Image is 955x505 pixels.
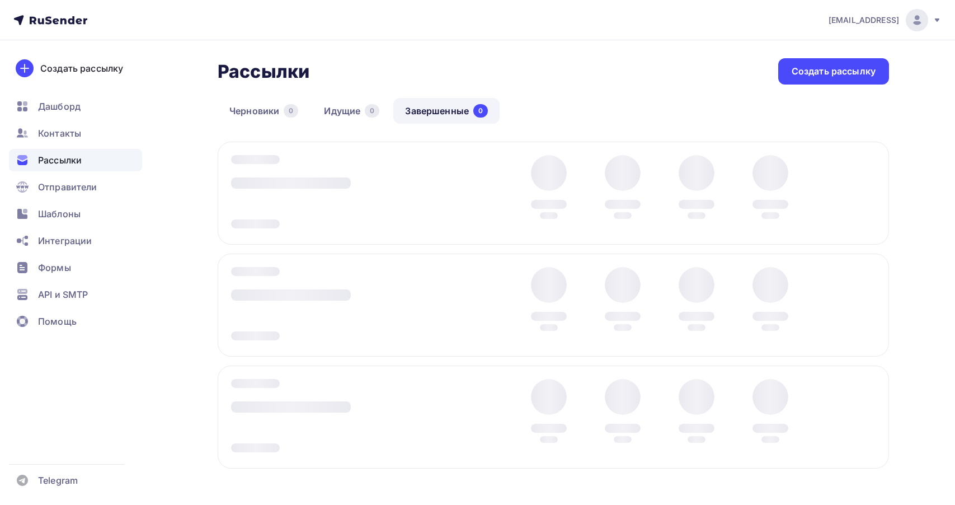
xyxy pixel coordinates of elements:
h2: Рассылки [218,60,309,83]
span: Интеграции [38,234,92,247]
span: Отправители [38,180,97,194]
a: Рассылки [9,149,142,171]
div: 0 [365,104,379,118]
a: Шаблоны [9,203,142,225]
a: Отправители [9,176,142,198]
span: Дашборд [38,100,81,113]
a: Формы [9,256,142,279]
div: 0 [473,104,488,118]
a: Идущие0 [312,98,391,124]
span: Telegram [38,474,78,487]
a: Контакты [9,122,142,144]
div: Создать рассылку [792,65,876,78]
a: Черновики0 [218,98,310,124]
span: [EMAIL_ADDRESS] [829,15,899,26]
span: Контакты [38,127,81,140]
span: API и SMTP [38,288,88,301]
a: Завершенные0 [393,98,500,124]
span: Формы [38,261,71,274]
span: Рассылки [38,153,82,167]
a: [EMAIL_ADDRESS] [829,9,942,31]
div: 0 [284,104,298,118]
span: Помощь [38,315,77,328]
div: Создать рассылку [40,62,123,75]
span: Шаблоны [38,207,81,221]
a: Дашборд [9,95,142,118]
